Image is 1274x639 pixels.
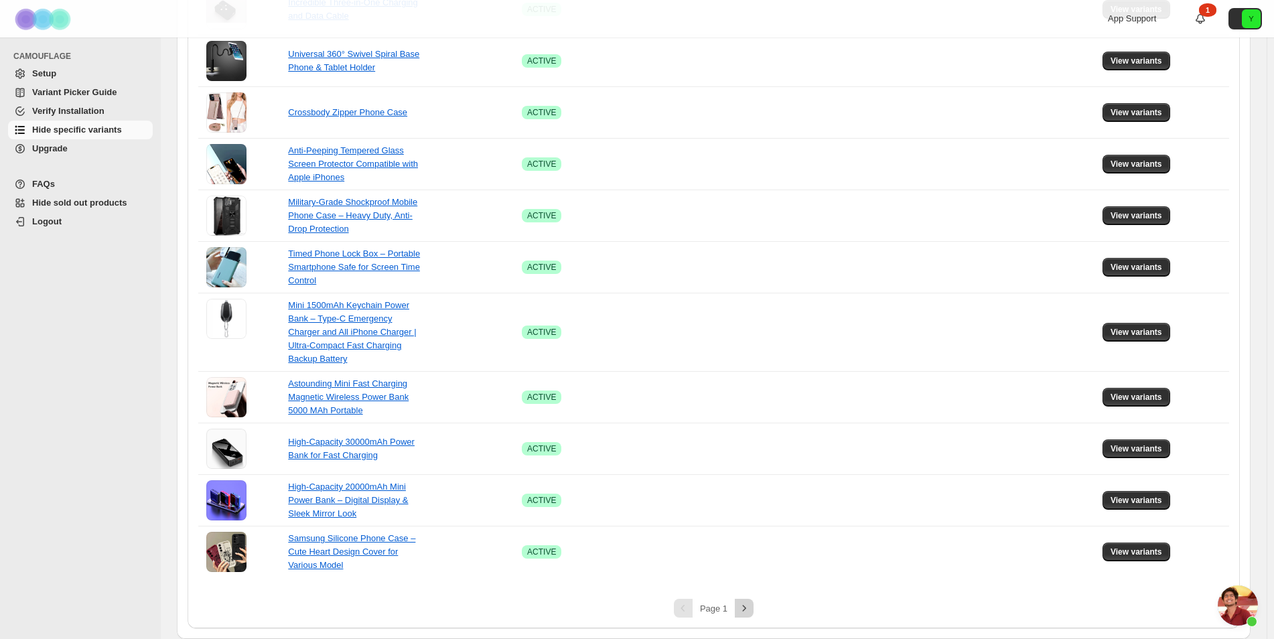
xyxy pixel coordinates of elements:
a: Crossbody Zipper Phone Case [288,107,407,117]
img: Astounding Mini Fast Charging Magnetic Wireless Power Bank 5000 MAh Portable [206,377,246,417]
img: Camouflage [11,1,78,38]
a: 1 [1194,12,1207,25]
span: View variants [1111,159,1162,169]
span: View variants [1111,107,1162,118]
button: View variants [1103,323,1170,342]
a: Anti-Peeping Tempered Glass Screen Protector Compatible with Apple iPhones [288,145,418,182]
a: Hide sold out products [8,194,153,212]
span: Variant Picker Guide [32,87,117,97]
a: Universal 360° Swivel Spiral Base Phone & Tablet Holder [288,49,419,72]
button: View variants [1103,103,1170,122]
button: View variants [1103,388,1170,407]
a: Astounding Mini Fast Charging Magnetic Wireless Power Bank 5000 MAh Portable [288,378,409,415]
span: ACTIVE [527,210,556,221]
span: CAMOUFLAGE [13,51,154,62]
span: Hide specific variants [32,125,122,135]
a: High-Capacity 30000mAh Power Bank for Fast Charging [288,437,415,460]
img: Timed Phone Lock Box – Portable Smartphone Safe for Screen Time Control [206,247,246,287]
a: Verify Installation [8,102,153,121]
div: Open chat [1218,585,1258,626]
img: Universal 360° Swivel Spiral Base Phone & Tablet Holder [206,41,246,81]
span: Setup [32,68,56,78]
span: ACTIVE [527,495,556,506]
span: View variants [1111,56,1162,66]
span: Hide sold out products [32,198,127,208]
span: Page 1 [700,603,727,614]
button: View variants [1103,439,1170,458]
button: View variants [1103,258,1170,277]
span: App Support [1108,13,1156,23]
a: Military-Grade Shockproof Mobile Phone Case – Heavy Duty, Anti-Drop Protection [288,197,417,234]
span: View variants [1111,327,1162,338]
a: Setup [8,64,153,83]
img: Samsung Silicone Phone Case – Cute Heart Design Cover for Various Model [206,532,246,572]
a: Variant Picker Guide [8,83,153,102]
a: Upgrade [8,139,153,158]
span: View variants [1111,547,1162,557]
a: Logout [8,212,153,231]
img: Military-Grade Shockproof Mobile Phone Case – Heavy Duty, Anti-Drop Protection [206,196,246,236]
span: ACTIVE [527,159,556,169]
span: View variants [1111,262,1162,273]
a: High-Capacity 20000mAh Mini Power Bank – Digital Display & Sleek Mirror Look [288,482,408,518]
span: ACTIVE [527,107,556,118]
a: Timed Phone Lock Box – Portable Smartphone Safe for Screen Time Control [288,248,420,285]
span: Verify Installation [32,106,104,116]
span: ACTIVE [527,262,556,273]
nav: Pagination [198,599,1229,618]
a: Mini 1500mAh Keychain Power Bank – Type-C Emergency Charger and All iPhone Charger | Ultra-Compac... [288,300,416,364]
span: ACTIVE [527,392,556,403]
button: View variants [1103,52,1170,70]
img: High-Capacity 30000mAh Power Bank for Fast Charging [206,429,246,469]
span: FAQs [32,179,55,189]
img: Crossbody Zipper Phone Case [206,92,246,133]
button: View variants [1103,491,1170,510]
a: Samsung Silicone Phone Case – Cute Heart Design Cover for Various Model [288,533,415,570]
span: View variants [1111,443,1162,454]
span: ACTIVE [527,547,556,557]
span: View variants [1111,495,1162,506]
div: 1 [1199,3,1216,17]
text: Y [1249,15,1254,23]
span: ACTIVE [527,327,556,338]
span: View variants [1111,392,1162,403]
span: ACTIVE [527,443,556,454]
img: High-Capacity 20000mAh Mini Power Bank – Digital Display & Sleek Mirror Look [206,480,246,520]
a: FAQs [8,175,153,194]
span: ACTIVE [527,56,556,66]
span: View variants [1111,210,1162,221]
button: View variants [1103,206,1170,225]
button: View variants [1103,155,1170,173]
button: View variants [1103,543,1170,561]
img: Mini 1500mAh Keychain Power Bank – Type-C Emergency Charger and All iPhone Charger | Ultra-Compac... [206,299,246,339]
span: Logout [32,216,62,226]
a: Hide specific variants [8,121,153,139]
button: Avatar with initials Y [1228,8,1262,29]
span: Avatar with initials Y [1242,9,1261,28]
span: Upgrade [32,143,68,153]
button: Next [735,599,754,618]
img: Anti-Peeping Tempered Glass Screen Protector Compatible with Apple iPhones [206,144,246,184]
